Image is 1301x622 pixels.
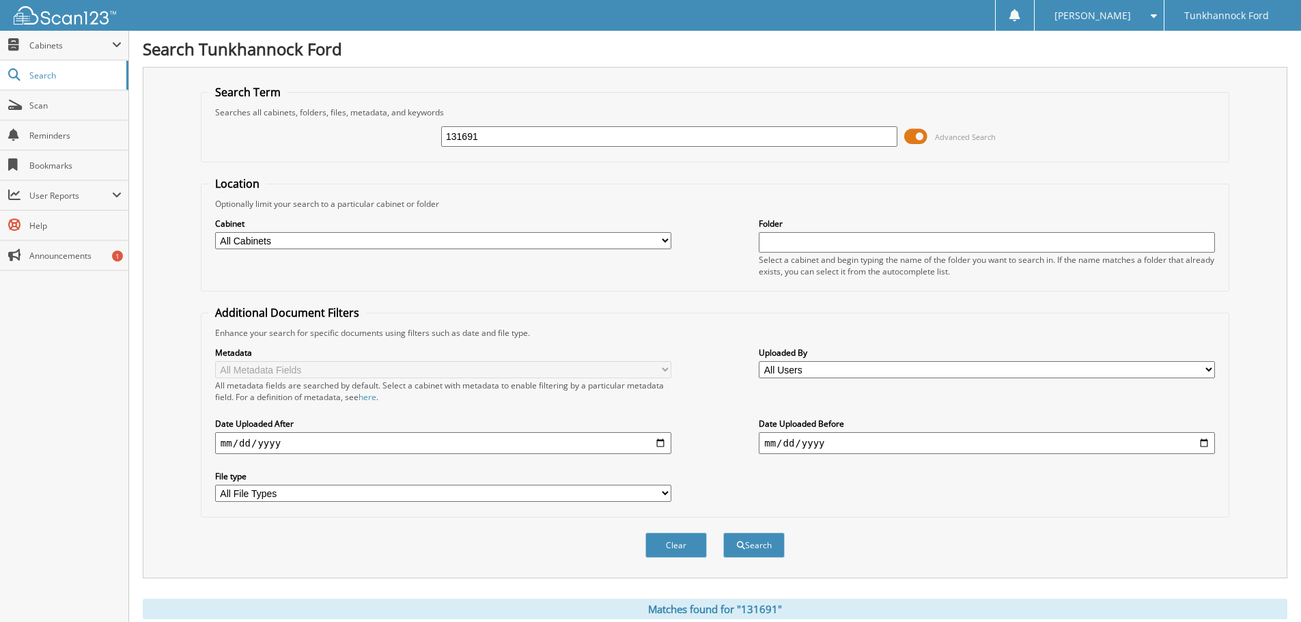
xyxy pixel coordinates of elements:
[29,70,120,81] span: Search
[208,305,366,320] legend: Additional Document Filters
[29,40,112,51] span: Cabinets
[215,418,671,429] label: Date Uploaded After
[29,100,122,111] span: Scan
[759,347,1215,358] label: Uploaded By
[759,218,1215,229] label: Folder
[29,190,112,201] span: User Reports
[208,176,266,191] legend: Location
[112,251,123,261] div: 1
[14,6,116,25] img: scan123-logo-white.svg
[759,432,1215,454] input: end
[759,254,1215,277] div: Select a cabinet and begin typing the name of the folder you want to search in. If the name match...
[143,599,1287,619] div: Matches found for "131691"
[723,533,785,558] button: Search
[208,107,1222,118] div: Searches all cabinets, folders, files, metadata, and keywords
[208,85,288,100] legend: Search Term
[215,432,671,454] input: start
[645,533,707,558] button: Clear
[29,250,122,261] span: Announcements
[29,160,122,171] span: Bookmarks
[1184,12,1269,20] span: Tunkhannock Ford
[215,470,671,482] label: File type
[359,391,376,403] a: here
[215,218,671,229] label: Cabinet
[935,132,996,142] span: Advanced Search
[29,220,122,231] span: Help
[29,130,122,141] span: Reminders
[143,38,1287,60] h1: Search Tunkhannock Ford
[208,198,1222,210] div: Optionally limit your search to a particular cabinet or folder
[208,327,1222,339] div: Enhance your search for specific documents using filters such as date and file type.
[215,380,671,403] div: All metadata fields are searched by default. Select a cabinet with metadata to enable filtering b...
[759,418,1215,429] label: Date Uploaded Before
[215,347,671,358] label: Metadata
[1054,12,1131,20] span: [PERSON_NAME]
[1233,556,1301,622] iframe: Chat Widget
